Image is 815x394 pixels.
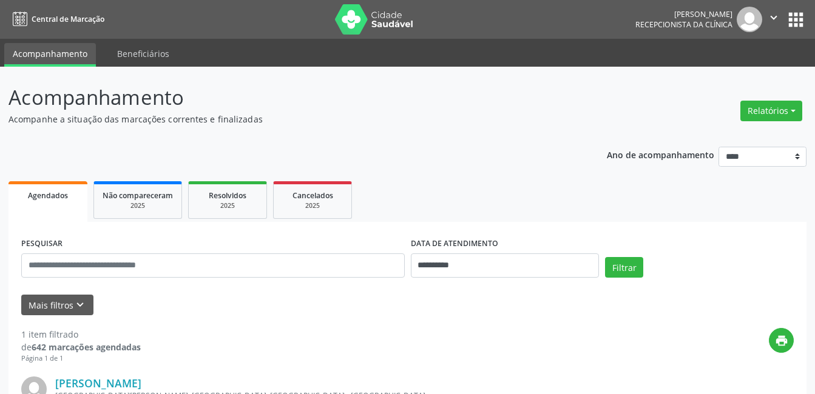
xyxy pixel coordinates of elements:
[28,190,68,201] span: Agendados
[635,19,732,30] span: Recepcionista da clínica
[8,82,567,113] p: Acompanhamento
[32,341,141,353] strong: 642 marcações agendadas
[21,328,141,341] div: 1 item filtrado
[762,7,785,32] button: 
[21,235,63,253] label: PESQUISAR
[411,235,498,253] label: DATA DE ATENDIMENTO
[21,341,141,353] div: de
[740,101,802,121] button: Relatórios
[737,7,762,32] img: img
[607,147,714,162] p: Ano de acompanhamento
[635,9,732,19] div: [PERSON_NAME]
[605,257,643,278] button: Filtrar
[209,190,246,201] span: Resolvidos
[21,295,93,316] button: Mais filtroskeyboard_arrow_down
[32,14,104,24] span: Central de Marcação
[282,201,343,210] div: 2025
[103,201,173,210] div: 2025
[21,353,141,364] div: Página 1 de 1
[293,190,333,201] span: Cancelados
[769,328,794,353] button: print
[55,376,141,390] a: [PERSON_NAME]
[767,11,780,24] i: 
[103,190,173,201] span: Não compareceram
[4,43,96,67] a: Acompanhamento
[775,334,788,347] i: print
[8,9,104,29] a: Central de Marcação
[197,201,258,210] div: 2025
[8,113,567,125] p: Acompanhe a situação das marcações correntes e finalizadas
[73,298,87,312] i: keyboard_arrow_down
[785,9,807,30] button: apps
[109,43,178,64] a: Beneficiários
